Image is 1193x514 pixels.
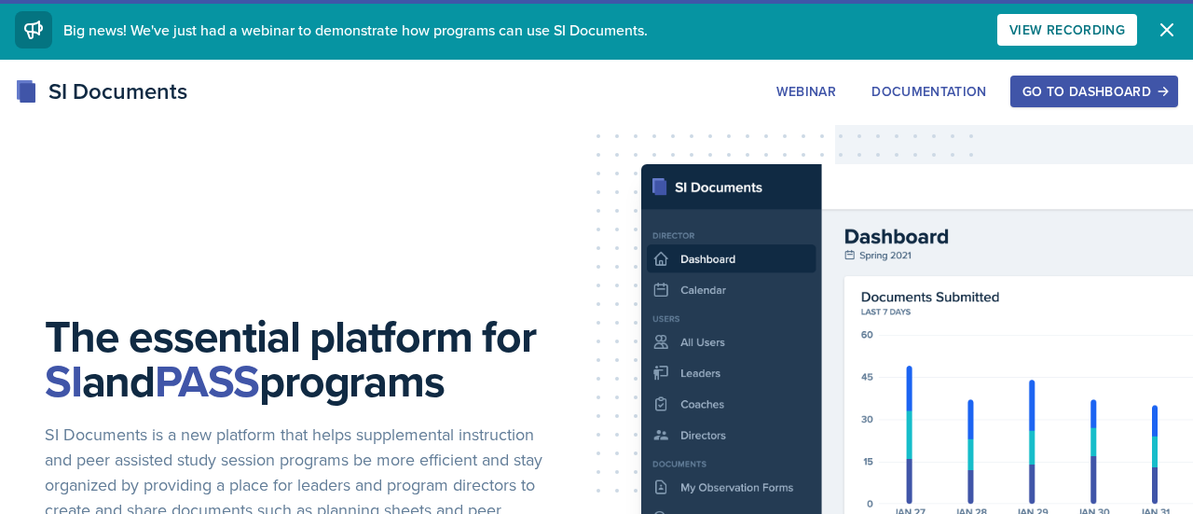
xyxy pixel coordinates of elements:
span: Big news! We've just had a webinar to demonstrate how programs can use SI Documents. [63,20,648,40]
div: Go to Dashboard [1022,84,1166,99]
button: Webinar [764,76,848,107]
button: Documentation [859,76,999,107]
div: View Recording [1009,22,1125,37]
div: Documentation [871,84,987,99]
div: SI Documents [15,75,187,108]
button: View Recording [997,14,1137,46]
button: Go to Dashboard [1010,76,1178,107]
div: Webinar [776,84,836,99]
